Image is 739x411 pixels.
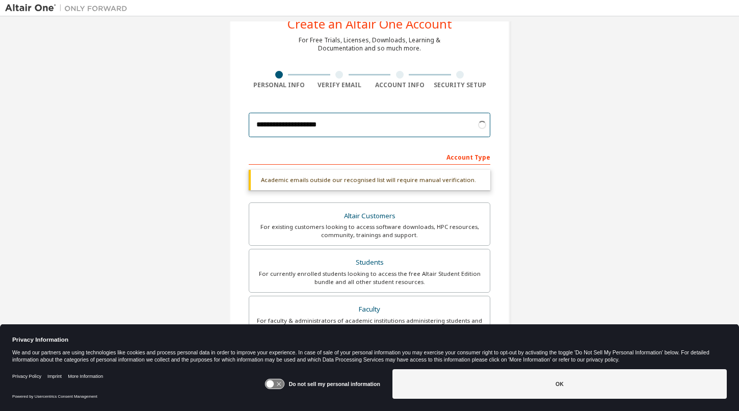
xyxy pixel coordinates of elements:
div: Account Type [249,148,490,165]
div: For currently enrolled students looking to access the free Altair Student Edition bundle and all ... [255,270,484,286]
div: Security Setup [430,81,491,89]
div: Account Info [369,81,430,89]
div: For Free Trials, Licenses, Downloads, Learning & Documentation and so much more. [299,36,440,53]
div: Students [255,255,484,270]
div: Verify Email [309,81,370,89]
div: Academic emails outside our recognised list will require manual verification. [249,170,490,190]
div: Faculty [255,302,484,317]
div: Create an Altair One Account [287,18,452,30]
div: For existing customers looking to access software downloads, HPC resources, community, trainings ... [255,223,484,239]
img: Altair One [5,3,133,13]
div: For faculty & administrators of academic institutions administering students and accessing softwa... [255,317,484,333]
div: Personal Info [249,81,309,89]
div: Altair Customers [255,209,484,223]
